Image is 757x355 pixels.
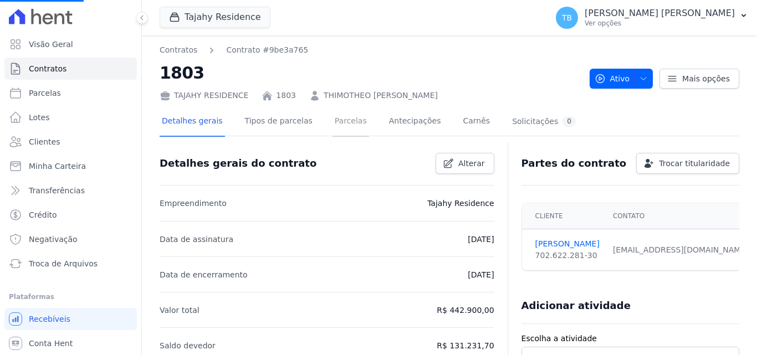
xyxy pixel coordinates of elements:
[226,44,308,56] a: Contrato #9be3a765
[160,60,581,85] h2: 1803
[512,116,576,127] div: Solicitações
[4,131,137,153] a: Clientes
[468,233,494,246] p: [DATE]
[636,153,739,174] a: Trocar titularidade
[4,253,137,275] a: Troca de Arquivos
[324,90,438,101] a: THIMOTHEO [PERSON_NAME]
[160,197,227,210] p: Empreendimento
[522,203,606,229] th: Cliente
[4,308,137,330] a: Recebíveis
[29,63,67,74] span: Contratos
[4,332,137,354] a: Conta Hent
[547,2,757,33] button: TB [PERSON_NAME] [PERSON_NAME] Ver opções
[29,313,70,325] span: Recebíveis
[510,107,578,137] a: Solicitações0
[160,44,581,56] nav: Breadcrumb
[29,161,86,172] span: Minha Carteira
[595,69,630,89] span: Ativo
[29,185,85,196] span: Transferências
[160,233,233,246] p: Data de assinatura
[4,33,137,55] a: Visão Geral
[160,157,316,170] h3: Detalhes gerais do contrato
[4,82,137,104] a: Parcelas
[458,158,485,169] span: Alterar
[387,107,443,137] a: Antecipações
[160,90,248,101] div: TAJAHY RESIDENCE
[243,107,315,137] a: Tipos de parcelas
[437,303,494,317] p: R$ 442.900,00
[333,107,369,137] a: Parcelas
[160,7,270,28] button: Tajahy Residence
[29,88,61,99] span: Parcelas
[521,333,739,344] label: Escolha a atividade
[29,209,57,220] span: Crédito
[468,268,494,281] p: [DATE]
[29,136,60,147] span: Clientes
[4,204,137,226] a: Crédito
[160,44,308,56] nav: Breadcrumb
[682,73,730,84] span: Mais opções
[29,338,73,349] span: Conta Hent
[160,44,197,56] a: Contratos
[160,268,248,281] p: Data de encerramento
[4,106,137,128] a: Lotes
[437,339,494,352] p: R$ 131.231,70
[160,107,225,137] a: Detalhes gerais
[659,158,730,169] span: Trocar titularidade
[436,153,494,174] a: Alterar
[4,179,137,202] a: Transferências
[535,238,600,250] a: [PERSON_NAME]
[4,155,137,177] a: Minha Carteira
[4,58,137,80] a: Contratos
[521,299,631,312] h3: Adicionar atividade
[29,112,50,123] span: Lotes
[4,228,137,250] a: Negativação
[585,19,735,28] p: Ver opções
[585,8,735,19] p: [PERSON_NAME] [PERSON_NAME]
[29,39,73,50] span: Visão Geral
[29,258,98,269] span: Troca de Arquivos
[562,14,572,22] span: TB
[160,303,200,317] p: Valor total
[562,116,576,127] div: 0
[427,197,494,210] p: Tajahy Residence
[461,107,492,137] a: Carnês
[590,69,653,89] button: Ativo
[521,157,627,170] h3: Partes do contrato
[276,90,296,101] a: 1803
[160,339,216,352] p: Saldo devedor
[659,69,739,89] a: Mais opções
[9,290,132,303] div: Plataformas
[29,234,78,245] span: Negativação
[535,250,600,261] div: 702.622.281-30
